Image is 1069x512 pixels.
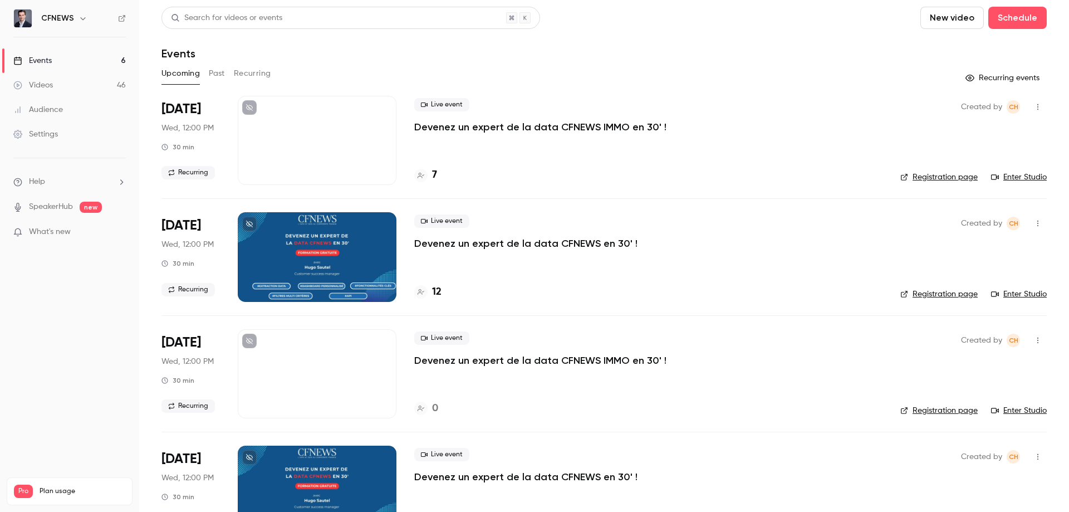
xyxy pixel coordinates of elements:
span: clemence Hasenrader [1007,334,1020,347]
span: cH [1009,450,1018,464]
a: Registration page [900,289,978,300]
h1: Events [161,47,195,60]
span: clemence Hasenrader [1007,217,1020,230]
h4: 7 [432,168,437,183]
span: Live event [414,98,469,111]
a: 0 [414,401,438,416]
div: Oct 1 Wed, 12:00 PM (Europe/Paris) [161,329,220,418]
button: New video [920,7,984,29]
span: Wed, 12:00 PM [161,123,214,134]
span: Recurring [161,283,215,296]
h6: CFNEWS [41,13,74,24]
img: CFNEWS [14,9,32,27]
span: Created by [961,450,1002,464]
button: Past [209,65,225,82]
div: 30 min [161,259,194,268]
span: Wed, 12:00 PM [161,356,214,367]
span: cH [1009,334,1018,347]
a: Devenez un expert de la data CFNEWS en 30' ! [414,237,638,250]
span: Live event [414,214,469,228]
a: Enter Studio [991,172,1047,183]
a: SpeakerHub [29,201,73,213]
button: Recurring events [960,69,1047,87]
div: 30 min [161,493,194,501]
div: 30 min [161,143,194,152]
span: cH [1009,100,1018,114]
a: Devenez un expert de la data CFNEWS IMMO en 30' ! [414,354,666,367]
div: Settings [13,129,58,140]
span: cH [1009,217,1018,230]
span: What's new [29,226,71,238]
span: new [80,202,102,213]
span: Recurring [161,166,215,179]
a: Devenez un expert de la data CFNEWS en 30' ! [414,470,638,484]
span: Wed, 12:00 PM [161,472,214,484]
div: Videos [13,80,53,91]
span: Wed, 12:00 PM [161,239,214,250]
div: 30 min [161,376,194,385]
span: Pro [14,485,33,498]
a: Registration page [900,405,978,416]
a: Enter Studio [991,405,1047,416]
span: [DATE] [161,450,201,468]
span: Help [29,176,45,188]
div: Sep 17 Wed, 12:00 PM (Europe/Paris) [161,212,220,301]
button: Upcoming [161,65,200,82]
a: 12 [414,285,442,300]
li: help-dropdown-opener [13,176,126,188]
span: clemence Hasenrader [1007,100,1020,114]
h4: 12 [432,285,442,300]
span: Recurring [161,399,215,413]
div: Events [13,55,52,66]
h4: 0 [432,401,438,416]
button: Schedule [988,7,1047,29]
div: Audience [13,104,63,115]
button: Recurring [234,65,271,82]
span: Live event [414,331,469,345]
span: [DATE] [161,334,201,352]
a: Registration page [900,172,978,183]
span: clemence Hasenrader [1007,450,1020,464]
span: Created by [961,334,1002,347]
span: [DATE] [161,217,201,235]
a: Devenez un expert de la data CFNEWS IMMO en 30' ! [414,120,666,134]
div: Sep 10 Wed, 12:00 PM (Europe/Paris) [161,96,220,185]
span: Plan usage [40,487,125,496]
span: Live event [414,448,469,461]
a: 7 [414,168,437,183]
span: Created by [961,100,1002,114]
a: Enter Studio [991,289,1047,300]
span: [DATE] [161,100,201,118]
div: Search for videos or events [171,12,282,24]
span: Created by [961,217,1002,230]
